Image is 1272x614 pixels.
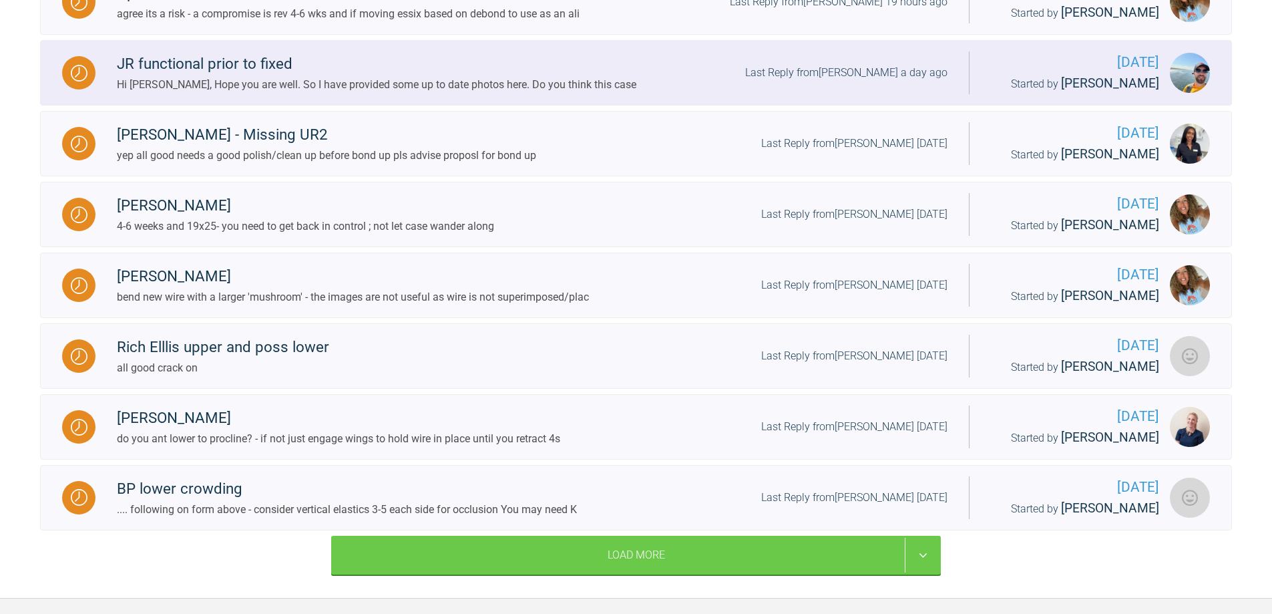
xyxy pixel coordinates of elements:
div: Last Reply from [PERSON_NAME] [DATE] [761,277,947,294]
span: [PERSON_NAME] [1061,75,1159,91]
div: agree its a risk - a compromise is rev 4-6 wks and if moving essix based on debond to use as an ali [117,5,580,23]
span: [DATE] [991,51,1159,73]
img: Rebecca Lynne Williams [1170,265,1210,305]
a: Waiting[PERSON_NAME]do you ant lower to procline? - if not just engage wings to hold wire in plac... [40,394,1232,460]
div: Last Reply from [PERSON_NAME] [DATE] [761,135,947,152]
div: Started by [991,428,1159,448]
span: [DATE] [991,193,1159,215]
div: [PERSON_NAME] - Missing UR2 [117,123,536,147]
div: Started by [991,286,1159,307]
div: [PERSON_NAME] [117,406,560,430]
img: Waiting [71,419,87,436]
span: [DATE] [991,264,1159,286]
img: Waiting [71,136,87,152]
div: all good crack on [117,359,329,377]
img: Waiting [71,277,87,294]
div: yep all good needs a good polish/clean up before bond up pls advise proposl for bond up [117,147,536,164]
span: [DATE] [991,335,1159,357]
img: Roekshana Shar [1170,478,1210,518]
span: [PERSON_NAME] [1061,359,1159,374]
span: [PERSON_NAME] [1061,500,1159,516]
div: Started by [991,73,1159,94]
img: Owen Walls [1170,53,1210,93]
a: Waiting[PERSON_NAME]4-6 weeks and 19x25- you need to get back in control ; not let case wander al... [40,182,1232,247]
div: .... following on form above - consider vertical elastics 3-5 each side for occlusion You may need K [117,501,577,518]
div: Last Reply from [PERSON_NAME] [DATE] [761,206,947,223]
div: BP lower crowding [117,477,577,501]
span: [PERSON_NAME] [1061,5,1159,20]
span: [DATE] [991,406,1159,428]
img: Rebecca Lynne Williams [1170,194,1210,235]
div: Load More [331,536,941,575]
a: WaitingJR functional prior to fixedHi [PERSON_NAME], Hope you are well. So I have provided some u... [40,40,1232,106]
a: Waiting[PERSON_NAME] - Missing UR2yep all good needs a good polish/clean up before bond up pls ad... [40,111,1232,176]
img: Waiting [71,206,87,223]
div: Last Reply from [PERSON_NAME] [DATE] [761,489,947,506]
div: Started by [991,3,1159,23]
span: [DATE] [991,476,1159,498]
div: do you ant lower to procline? - if not just engage wings to hold wire in place until you retract 4s [117,430,560,448]
div: Started by [991,357,1159,377]
span: [PERSON_NAME] [1061,430,1159,445]
img: Neil Fearns [1170,336,1210,376]
span: [DATE] [991,122,1159,144]
img: Waiting [71,489,87,506]
div: [PERSON_NAME] [117,194,494,218]
div: Started by [991,498,1159,519]
div: 4-6 weeks and 19x25- you need to get back in control ; not let case wander along [117,218,494,235]
div: Last Reply from [PERSON_NAME] [DATE] [761,347,947,365]
div: bend new wire with a larger 'mushroom' - the images are not useful as wire is not superimposed/plac [117,289,589,306]
span: [PERSON_NAME] [1061,217,1159,233]
div: Last Reply from [PERSON_NAME] a day ago [745,64,947,82]
div: Started by [991,144,1159,165]
a: Waiting[PERSON_NAME]bend new wire with a larger 'mushroom' - the images are not useful as wire is... [40,253,1232,318]
span: [PERSON_NAME] [1061,288,1159,303]
div: Hi [PERSON_NAME], Hope you are well. So I have provided some up to date photos here. Do you think... [117,76,636,94]
a: WaitingRich Elllis upper and poss lowerall good crack onLast Reply from[PERSON_NAME] [DATE][DATE]... [40,323,1232,389]
div: Rich Elllis upper and poss lower [117,335,329,359]
img: Waiting [71,65,87,82]
img: Olivia Nixon [1170,407,1210,447]
img: Waiting [71,348,87,365]
img: Mariam Samra [1170,124,1210,164]
div: Started by [991,215,1159,236]
span: [PERSON_NAME] [1061,146,1159,162]
div: Last Reply from [PERSON_NAME] [DATE] [761,418,947,436]
div: [PERSON_NAME] [117,265,589,289]
div: JR functional prior to fixed [117,52,636,76]
a: WaitingBP lower crowding.... following on form above - consider vertical elastics 3-5 each side f... [40,465,1232,530]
